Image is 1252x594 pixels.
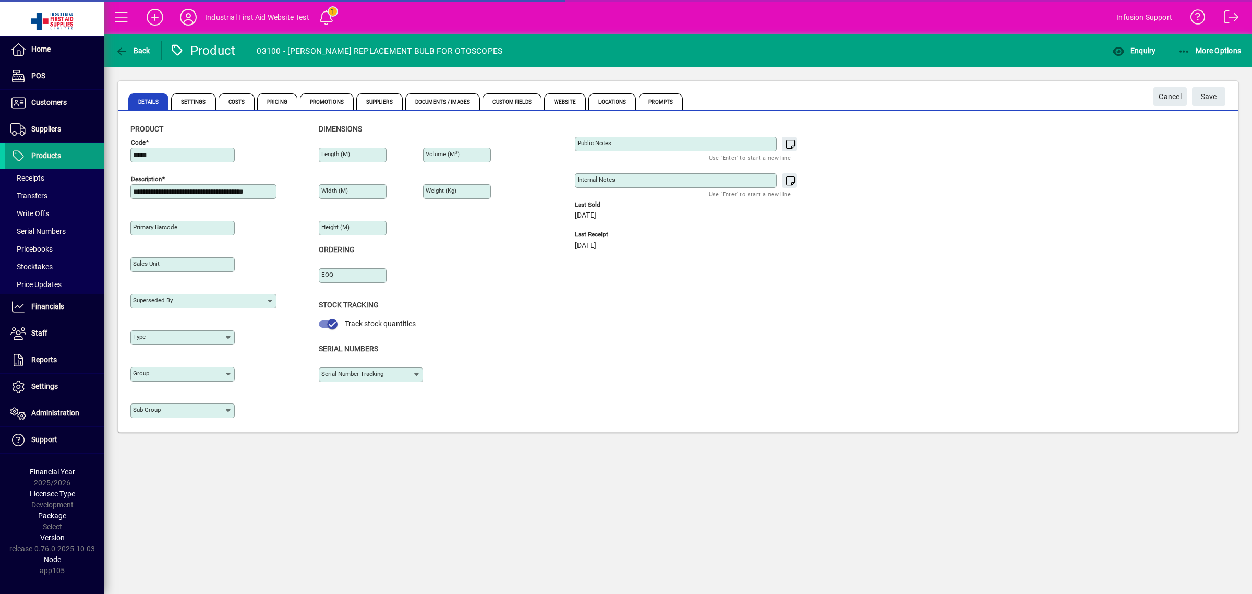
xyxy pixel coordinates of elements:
[319,125,362,133] span: Dimensions
[40,533,65,542] span: Version
[1153,87,1187,106] button: Cancel
[5,222,104,240] a: Serial Numbers
[113,41,153,60] button: Back
[1201,92,1205,101] span: S
[133,223,177,231] mat-label: Primary barcode
[115,46,150,55] span: Back
[128,93,168,110] span: Details
[5,90,104,116] a: Customers
[5,400,104,426] a: Administration
[5,187,104,205] a: Transfers
[31,125,61,133] span: Suppliers
[575,242,596,250] span: [DATE]
[405,93,480,110] span: Documents / Images
[31,382,58,390] span: Settings
[426,150,460,158] mat-label: Volume (m )
[544,93,586,110] span: Website
[38,512,66,520] span: Package
[31,98,67,106] span: Customers
[31,45,51,53] span: Home
[709,188,791,200] mat-hint: Use 'Enter' to start a new line
[321,187,348,194] mat-label: Width (m)
[31,435,57,444] span: Support
[1110,41,1158,60] button: Enquiry
[575,201,731,208] span: Last Sold
[5,427,104,453] a: Support
[171,93,216,110] span: Settings
[5,63,104,89] a: POS
[5,240,104,258] a: Pricebooks
[31,355,57,364] span: Reports
[44,555,61,564] span: Node
[10,227,66,235] span: Serial Numbers
[1201,88,1217,105] span: ave
[257,43,502,60] div: 03100 - [PERSON_NAME] REPLACEMENT BULB FOR OTOSCOPES
[133,296,173,304] mat-label: Superseded by
[5,294,104,320] a: Financials
[130,125,163,133] span: Product
[10,280,62,289] span: Price Updates
[10,174,44,182] span: Receipts
[483,93,541,110] span: Custom Fields
[5,276,104,293] a: Price Updates
[31,329,47,337] span: Staff
[321,271,333,278] mat-label: EOQ
[10,245,53,253] span: Pricebooks
[319,245,355,254] span: Ordering
[219,93,255,110] span: Costs
[5,374,104,400] a: Settings
[321,370,383,377] mat-label: Serial Number tracking
[31,409,79,417] span: Administration
[31,302,64,311] span: Financials
[133,406,161,413] mat-label: Sub group
[575,231,731,238] span: Last Receipt
[10,192,47,200] span: Transfers
[1116,9,1172,26] div: Infusion Support
[5,205,104,222] a: Write Offs
[172,8,205,27] button: Profile
[131,139,146,146] mat-label: Code
[205,9,309,26] div: Industrial First Aid Website Test
[577,176,615,183] mat-label: Internal Notes
[300,93,354,110] span: Promotions
[170,42,236,59] div: Product
[138,8,172,27] button: Add
[577,139,611,147] mat-label: Public Notes
[104,41,162,60] app-page-header-button: Back
[321,150,350,158] mat-label: Length (m)
[1175,41,1244,60] button: More Options
[5,320,104,347] a: Staff
[319,301,379,309] span: Stock Tracking
[319,344,378,353] span: Serial Numbers
[133,260,160,267] mat-label: Sales unit
[426,187,456,194] mat-label: Weight (Kg)
[639,93,683,110] span: Prompts
[10,209,49,218] span: Write Offs
[1112,46,1155,55] span: Enquiry
[1216,2,1239,36] a: Logout
[1183,2,1206,36] a: Knowledge Base
[5,347,104,373] a: Reports
[5,37,104,63] a: Home
[31,151,61,160] span: Products
[321,223,350,231] mat-label: Height (m)
[1192,87,1225,106] button: Save
[30,468,75,476] span: Financial Year
[709,151,791,163] mat-hint: Use 'Enter' to start a new line
[257,93,297,110] span: Pricing
[133,333,146,340] mat-label: Type
[1178,46,1242,55] span: More Options
[345,319,416,328] span: Track stock quantities
[455,150,458,155] sup: 3
[131,175,162,183] mat-label: Description
[31,72,45,80] span: POS
[356,93,403,110] span: Suppliers
[5,169,104,187] a: Receipts
[1159,88,1182,105] span: Cancel
[588,93,636,110] span: Locations
[575,211,596,220] span: [DATE]
[10,263,53,271] span: Stocktakes
[5,258,104,276] a: Stocktakes
[5,116,104,142] a: Suppliers
[133,370,149,377] mat-label: Group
